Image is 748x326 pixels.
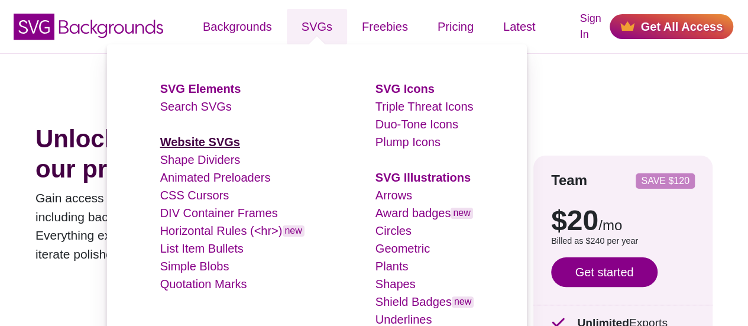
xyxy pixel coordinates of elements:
[160,135,240,149] a: Website SVGs
[375,171,471,184] a: SVG Illustrations
[551,172,587,188] strong: Team
[160,260,229,273] a: Simple Blobs
[282,225,304,237] span: new
[160,277,247,291] a: Quotation Marks
[160,242,244,255] a: List Item Bullets
[610,14,733,39] a: Get All Access
[160,82,241,95] a: SVG Elements
[375,100,474,113] a: Triple Threat Icons
[160,224,305,237] a: Horizontal Rules (<hr>)new
[160,100,232,113] a: Search SVGs
[375,277,416,291] a: Shapes
[375,295,474,308] a: Shield Badgesnew
[160,189,229,202] a: CSS Cursors
[160,171,271,184] a: Animated Preloaders
[551,235,695,248] p: Billed as $240 per year
[375,135,441,149] a: Plump Icons
[640,176,690,186] p: SAVE $120
[598,217,622,233] span: /mo
[375,260,409,273] a: Plants
[375,206,473,220] a: Award badgesnew
[160,206,278,220] a: DIV Container Frames
[452,296,474,308] span: new
[375,224,412,237] a: Circles
[35,189,318,263] p: Gain access to thousands of premium SVGs, including backgrounds, icons, doodles, and more. Everyt...
[451,208,472,219] span: new
[188,9,287,44] a: Backgrounds
[375,242,430,255] a: Geometric
[375,118,458,131] a: Duo-Tone Icons
[375,189,412,202] a: Arrows
[551,206,695,235] p: $20
[579,11,601,43] a: Sign In
[160,153,241,166] a: Shape Dividers
[423,9,488,44] a: Pricing
[488,9,550,44] a: Latest
[287,9,347,44] a: SVGs
[347,9,423,44] a: Freebies
[375,82,435,95] a: SVG Icons
[551,257,658,287] a: Get started
[35,124,318,184] h1: Unlock access to all our premium graphics
[375,313,432,326] a: Underlines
